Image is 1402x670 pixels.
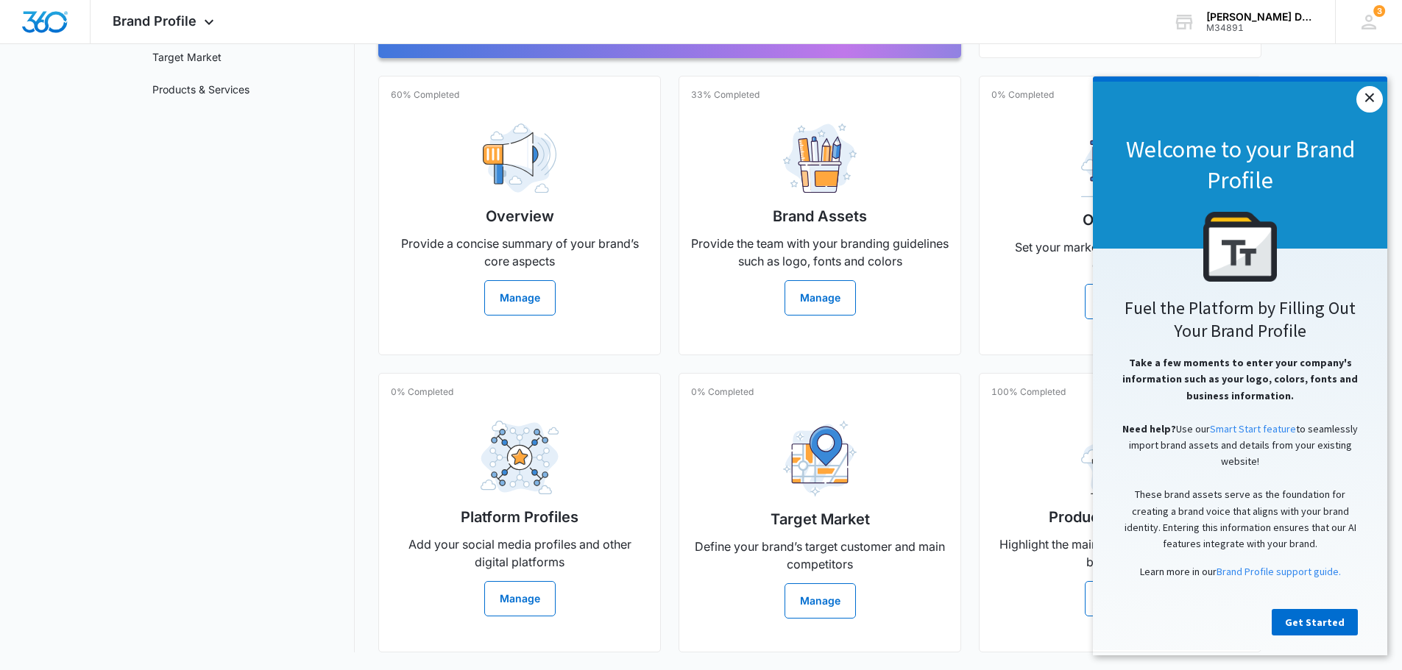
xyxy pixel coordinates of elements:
[785,583,856,619] button: Manage
[391,535,648,571] p: Add your social media profiles and other digital platforms
[679,373,961,652] a: 0% CompletedTarget MarketDefine your brand’s target customer and main competitorsManage
[36,346,266,392] span: Use our to seamlessly import brand assets and details from your existing website!
[15,487,280,503] p: Learn more in our
[29,346,83,359] span: Need help?
[979,373,1261,652] a: 100% CompletedProducts & ServicesHighlight the main products or services your brand offersManage
[15,220,280,265] h2: Fuel the Platform by Filling Out Your Brand Profile
[1373,5,1385,17] span: 3
[391,88,459,101] p: 60% Completed
[1049,506,1192,528] h2: Products & Services
[461,506,578,528] h2: Platform Profiles
[152,49,222,65] a: Target Market
[991,238,1249,274] p: Set your marketing goals and business objectives
[1373,5,1385,17] div: notifications count
[263,10,290,36] a: Close modal
[113,13,197,29] span: Brand Profile
[484,581,556,616] button: Manage
[771,508,870,530] h2: Target Market
[1085,581,1156,616] button: Manage
[1206,23,1314,33] div: account id
[391,235,648,270] p: Provide a concise summary of your brand’s core aspects
[484,280,556,316] button: Manage
[691,88,760,101] p: 33% Completed
[1085,284,1156,319] button: Manage
[152,82,249,97] a: Products & Services
[1206,11,1314,23] div: account name
[179,532,265,559] a: Get Started
[979,76,1261,355] a: 0% CompletedObjectivesSet your marketing goals and business objectivesManage
[691,385,754,399] p: 0% Completed
[773,205,867,227] h2: Brand Assets
[124,488,248,502] a: Brand Profile support guide.
[378,373,661,652] a: 0% CompletedPlatform ProfilesAdd your social media profiles and other digital platformsManage
[486,205,554,227] h2: Overview
[29,279,265,326] span: Take a few moments to enter your company's information such as your logo, colors, fonts and busin...
[785,280,856,316] button: Manage
[391,385,453,399] p: 0% Completed
[691,538,949,573] p: Define your brand’s target customer and main competitors
[991,385,1066,399] p: 100% Completed
[1083,209,1158,231] h2: Objectives
[117,346,203,359] a: Smart Start feature
[679,76,961,355] a: 33% CompletedBrand AssetsProvide the team with your branding guidelines such as logo, fonts and c...
[378,76,661,355] a: 60% CompletedOverviewProvide a concise summary of your brand’s core aspectsManage
[991,535,1249,571] p: Highlight the main products or services your brand offers
[991,88,1054,101] p: 0% Completed
[691,235,949,270] p: Provide the team with your branding guidelines such as logo, fonts and colors
[32,411,263,474] span: These brand assets serve as the foundation for creating a brand voice that aligns with your brand...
